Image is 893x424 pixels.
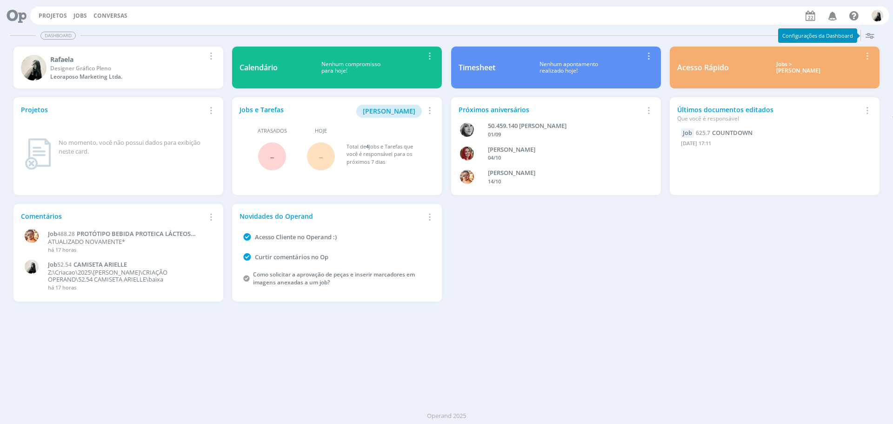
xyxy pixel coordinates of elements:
span: COUNTDOWN [712,128,753,137]
div: Job [681,128,694,138]
span: Atrasados [258,127,287,135]
span: - [319,146,323,166]
a: Job488.28PROTÓTIPO BEBIDA PROTEICA LÁCTEOS DOREMUS [48,230,211,238]
div: Próximos aniversários [459,105,643,114]
div: Jobs > [PERSON_NAME] [736,61,861,74]
div: Configurações da Dashboard [778,28,857,43]
span: há 17 horas [48,284,76,291]
a: TimesheetNenhum apontamentorealizado hoje! [451,47,661,88]
div: Projetos [21,105,205,114]
div: Timesheet [459,62,495,73]
a: Projetos [39,12,67,20]
div: Calendário [240,62,278,73]
p: ATUALIZADO NOVAMENTE* [48,238,211,246]
div: Total de Jobs e Tarefas que você é responsável para os próximos 7 dias [347,143,426,166]
a: [PERSON_NAME] [356,106,422,115]
div: Últimos documentos editados [677,105,861,123]
span: Hoje [315,127,327,135]
a: Como solicitar a aprovação de peças e inserir marcadores em imagens anexadas a um job? [253,270,415,286]
span: 4 [366,143,369,150]
button: Conversas [91,12,130,20]
span: 01/09 [488,131,501,138]
span: PROTÓTIPO BEBIDA PROTEICA LÁCTEOS DOREMUS [48,229,191,245]
div: Acesso Rápido [677,62,729,73]
img: J [460,123,474,137]
div: Jobs e Tarefas [240,105,424,118]
div: No momento, você não possui dados para exibição neste card. [59,138,212,156]
img: G [460,147,474,161]
div: Leoraposo Marketing Ltda. [50,73,205,81]
span: há 17 horas [48,246,76,253]
div: Rafaela [50,54,205,64]
button: R [871,7,884,24]
div: Nenhum compromisso para hoje! [278,61,424,74]
img: V [25,229,39,243]
div: Nenhum apontamento realizado hoje! [495,61,643,74]
span: CAMISETA ARIELLE [73,260,127,269]
span: 14/10 [488,178,501,185]
img: R [25,260,39,274]
img: R [872,10,883,21]
div: Que você é responsável [677,114,861,123]
img: V [460,170,474,184]
button: Jobs [71,12,90,20]
div: [DATE] 17:11 [681,138,868,151]
div: GIOVANA DE OLIVEIRA PERSINOTI [488,145,639,155]
a: Curtir comentários no Op [255,253,328,261]
span: 52.54 [57,261,72,269]
a: Jobs [73,12,87,20]
div: Comentários [21,211,205,221]
div: VICTOR MIRON COUTO [488,168,639,178]
p: Z:\Criacao\2025\[PERSON_NAME]\CRIAÇÃO OPERAND\52.54 CAMISETA ARIELLE\baixa [48,269,211,283]
button: [PERSON_NAME] [356,105,422,118]
span: - [270,146,274,166]
a: Acesso Cliente no Operand :) [255,233,337,241]
div: 50.459.140 JANAÍNA LUNA FERRO [488,121,639,131]
span: 04/10 [488,154,501,161]
a: 625.7COUNTDOWN [696,128,753,137]
span: 625.7 [696,129,710,137]
span: [PERSON_NAME] [363,107,415,115]
div: Designer Gráfico Pleno [50,64,205,73]
span: 488.28 [57,230,75,238]
img: dashboard_not_found.png [25,138,51,170]
a: RRafaelaDesigner Gráfico PlenoLeoraposo Marketing Ltda. [13,47,223,88]
div: Novidades do Operand [240,211,424,221]
button: Projetos [36,12,70,20]
span: Dashboard [40,32,76,40]
img: R [21,55,47,81]
a: Conversas [93,12,127,20]
a: Job52.54CAMISETA ARIELLE [48,261,211,269]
